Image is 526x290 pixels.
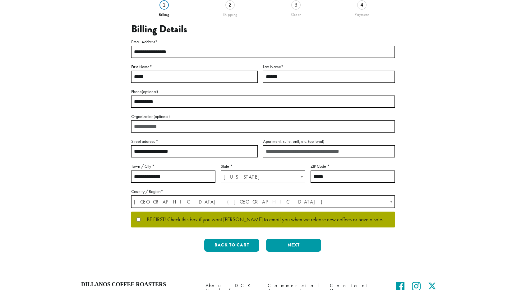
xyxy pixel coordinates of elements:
[357,0,367,10] div: 4
[221,171,305,183] span: Florida
[204,239,259,252] button: Back to cart
[225,0,235,10] div: 2
[131,63,258,71] label: First Name
[221,162,305,170] label: State
[131,113,395,120] label: Organization
[263,10,329,17] div: Order
[141,217,383,222] span: BE FIRST! Check this box if you want [PERSON_NAME] to email you when we release new coffees or ha...
[159,0,169,10] div: 1
[311,162,395,170] label: ZIP Code
[142,89,158,94] span: (optional)
[131,162,215,170] label: Town / City
[131,23,395,35] h3: Billing Details
[131,10,197,17] div: Billing
[131,195,395,208] span: Country / Region
[81,281,196,288] h4: Dillanos Coffee Roasters
[329,10,395,17] div: Payment
[263,63,395,71] label: Last Name
[266,239,321,252] button: Next
[131,38,395,46] label: Email Address
[291,0,301,10] div: 3
[308,138,324,144] span: (optional)
[154,114,170,119] span: (optional)
[131,196,394,208] span: United States (US)
[197,10,263,17] div: Shipping
[131,138,258,145] label: Street address
[263,138,395,145] label: Apartment, suite, unit, etc.
[136,217,141,222] input: BE FIRST! Check this box if you want [PERSON_NAME] to email you when we release new coffees or ha...
[221,171,305,183] span: State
